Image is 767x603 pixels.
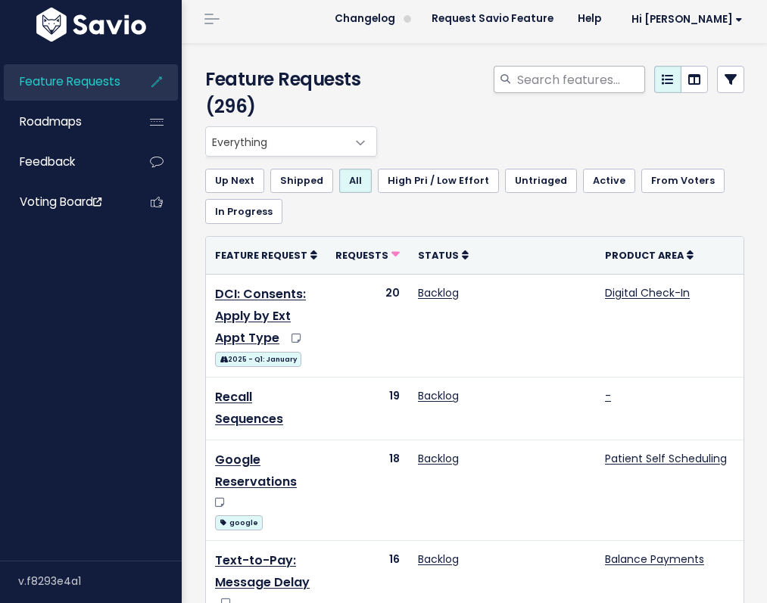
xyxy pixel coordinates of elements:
a: Feature Requests [4,64,126,99]
span: Changelog [335,14,395,24]
a: Feature Request [215,247,317,263]
span: Feature Requests [20,73,120,89]
a: From Voters [641,169,725,193]
a: DCI: Consents: Apply by Ext Appt Type [215,285,306,347]
a: 2025 - Q1: January [215,349,301,368]
span: Feature Request [215,249,307,262]
a: Recall Sequences [215,388,283,427]
span: Everything [206,127,346,156]
a: Voting Board [4,185,126,219]
div: v.f8293e4a1 [18,561,182,601]
a: All [339,169,372,193]
a: Backlog [418,388,459,403]
input: Search features... [516,66,645,93]
span: Product Area [605,249,684,262]
a: In Progress [205,199,282,223]
a: Google Reservations [215,451,297,490]
td: 19 [326,378,409,440]
a: Help [566,8,613,30]
a: High Pri / Low Effort [378,169,499,193]
td: 20 [326,274,409,378]
a: google [215,512,263,531]
a: Digital Check-In [605,285,690,300]
img: logo-white.9d6f32f41409.svg [33,8,150,42]
a: Patient Self Scheduling [605,451,727,466]
a: Up Next [205,169,264,193]
a: Text-to-Pay: Message Delay [215,552,310,591]
a: Backlog [418,451,459,466]
span: Roadmaps [20,113,82,129]
a: Hi [PERSON_NAME] [613,8,755,31]
a: Shipped [270,169,333,193]
h4: Feature Requests (296) [205,66,370,120]
span: Hi [PERSON_NAME] [631,14,743,25]
span: Voting Board [20,194,101,210]
a: Backlog [418,285,459,300]
span: Feedback [20,154,75,169]
a: Roadmaps [4,104,126,139]
a: Balance Payments [605,552,704,567]
a: Feedback [4,145,126,179]
a: Status [418,247,469,263]
span: Requests [335,249,388,262]
a: Untriaged [505,169,577,193]
ul: Filter feature requests [205,169,744,224]
span: Everything [205,126,377,157]
span: Status [418,249,459,262]
a: - [605,388,611,403]
a: Product Area [605,247,694,263]
span: google [215,515,263,530]
a: Backlog [418,552,459,567]
a: Requests [335,247,400,263]
td: 18 [326,440,409,541]
a: Request Savio Feature [419,8,566,30]
span: 2025 - Q1: January [215,352,301,367]
a: Active [583,169,635,193]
